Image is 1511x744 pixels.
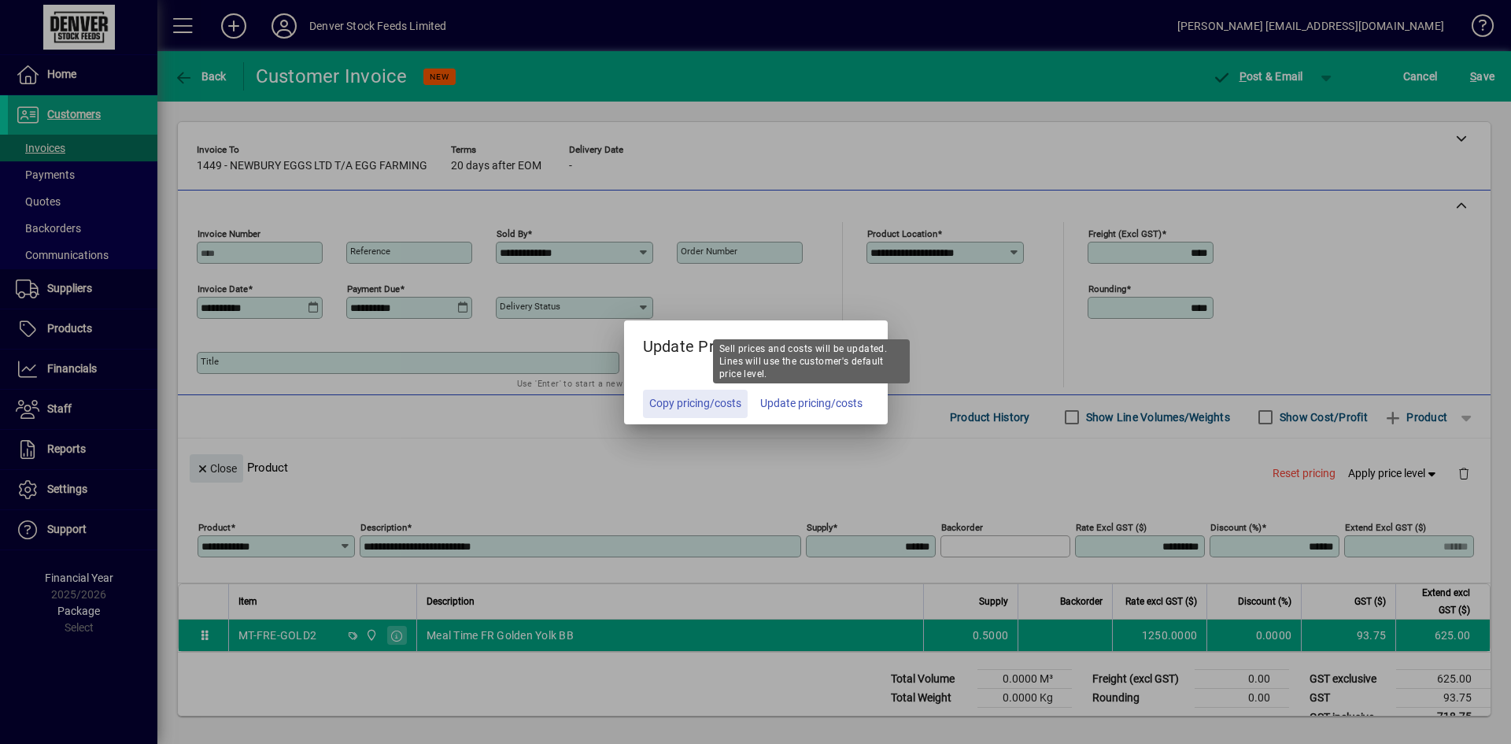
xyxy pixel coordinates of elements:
h5: Update Pricing? [624,320,888,366]
div: Sell prices and costs will be updated. Lines will use the customer's default price level. [713,339,910,383]
span: Update pricing/costs [760,395,863,412]
span: Copy pricing/costs [649,395,741,412]
button: Copy pricing/costs [643,390,748,418]
button: Update pricing/costs [754,390,869,418]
